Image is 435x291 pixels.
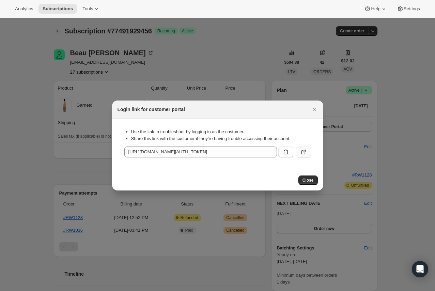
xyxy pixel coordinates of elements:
[43,6,73,12] span: Subscriptions
[371,6,380,12] span: Help
[360,4,391,14] button: Help
[11,4,37,14] button: Analytics
[15,6,33,12] span: Analytics
[78,4,104,14] button: Tools
[38,4,77,14] button: Subscriptions
[131,135,311,142] li: Share this link with the customer if they’re having trouble accessing their account.
[412,261,428,277] div: Open Intercom Messenger
[404,6,420,12] span: Settings
[118,106,185,113] h2: Login link for customer portal
[298,175,318,185] button: Close
[302,178,314,183] span: Close
[131,128,311,135] li: Use the link to troubleshoot by logging in as the customer.
[310,105,319,114] button: Close
[393,4,424,14] button: Settings
[82,6,93,12] span: Tools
